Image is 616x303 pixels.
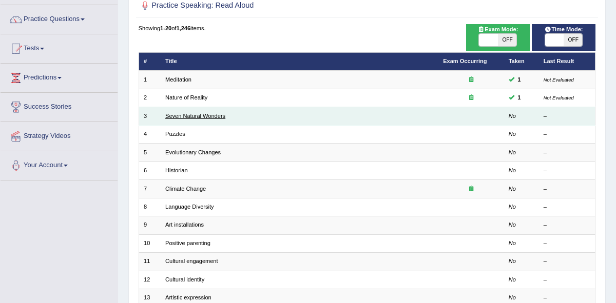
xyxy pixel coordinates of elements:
div: – [544,276,590,284]
small: Not Evaluated [544,95,574,100]
b: 1-20 [160,25,171,31]
a: Puzzles [165,131,185,137]
div: Showing of items. [139,24,596,32]
div: – [544,294,590,302]
a: Success Stories [1,93,118,118]
b: 1,246 [176,25,190,31]
small: Not Evaluated [544,77,574,83]
th: Title [161,52,438,70]
em: No [509,186,516,192]
td: 12 [139,271,161,289]
td: 11 [139,253,161,271]
a: Artistic expression [165,294,211,300]
td: 9 [139,216,161,234]
td: 6 [139,161,161,179]
em: No [509,113,516,119]
span: OFF [498,34,516,46]
a: Meditation [165,76,191,83]
a: Exam Occurring [443,58,487,64]
div: – [544,257,590,266]
td: 1 [139,71,161,89]
div: – [544,130,590,138]
em: No [509,258,516,264]
span: You cannot take this question anymore [514,93,524,103]
em: No [509,204,516,210]
div: – [544,203,590,211]
span: Exam Mode: [474,25,522,34]
em: No [509,167,516,173]
td: 3 [139,107,161,125]
em: No [509,149,516,155]
td: 7 [139,180,161,198]
em: No [509,276,516,282]
span: Time Mode: [541,25,586,34]
th: Last Result [538,52,595,70]
a: Cultural identity [165,276,204,282]
a: Your Account [1,151,118,177]
em: No [509,240,516,246]
a: Historian [165,167,188,173]
td: 5 [139,144,161,161]
th: # [139,52,161,70]
div: – [544,112,590,120]
div: – [544,239,590,248]
div: Show exams occurring in exams [466,24,530,51]
span: You cannot take this question anymore [514,75,524,85]
em: No [509,294,516,300]
a: Cultural engagement [165,258,218,264]
a: Strategy Videos [1,122,118,148]
a: Language Diversity [165,204,214,210]
td: 8 [139,198,161,216]
div: Exam occurring question [443,94,499,102]
td: 2 [139,89,161,107]
div: – [544,185,590,193]
div: – [544,221,590,229]
div: – [544,167,590,175]
a: Tests [1,34,118,60]
span: OFF [564,34,582,46]
td: 10 [139,234,161,252]
a: Evolutionary Changes [165,149,221,155]
a: Nature of Reality [165,94,207,100]
a: Predictions [1,64,118,89]
a: Practice Questions [1,5,118,31]
em: No [509,131,516,137]
div: Exam occurring question [443,76,499,84]
a: Art installations [165,221,204,228]
em: No [509,221,516,228]
div: – [544,149,590,157]
a: Seven Natural Wonders [165,113,225,119]
div: Exam occurring question [443,185,499,193]
td: 4 [139,125,161,143]
a: Positive parenting [165,240,210,246]
a: Climate Change [165,186,206,192]
th: Taken [504,52,538,70]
